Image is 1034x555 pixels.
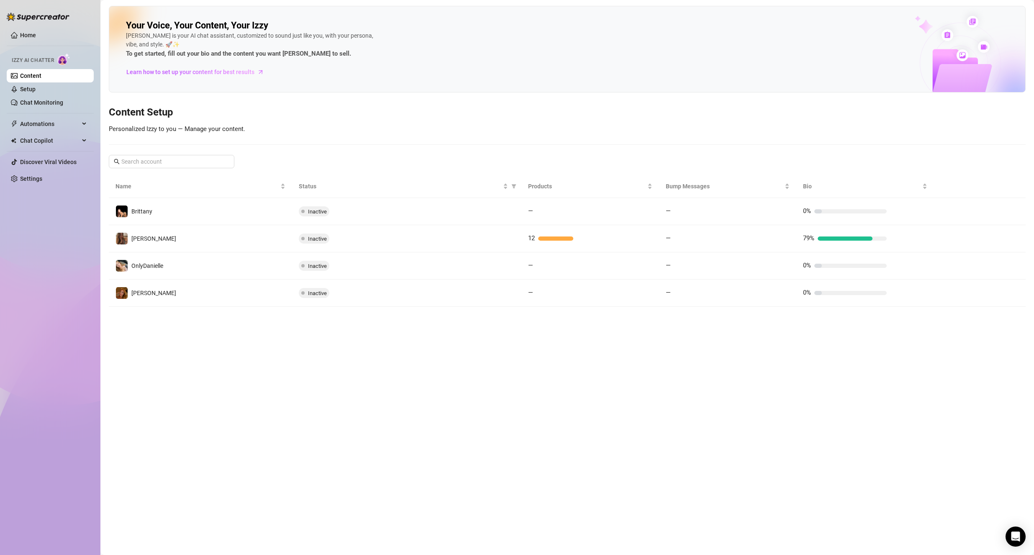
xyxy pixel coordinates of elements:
[528,289,533,296] span: —
[292,175,521,198] th: Status
[20,159,77,165] a: Discover Viral Videos
[116,287,128,299] img: Danielle
[109,175,292,198] th: Name
[20,86,36,92] a: Setup
[126,31,377,59] div: [PERSON_NAME] is your AI chat assistant, customized to sound just like you, with your persona, vi...
[528,207,533,215] span: —
[131,235,176,242] span: [PERSON_NAME]
[666,289,671,296] span: —
[20,117,80,131] span: Automations
[257,68,265,76] span: arrow-right
[510,180,518,193] span: filter
[115,182,279,191] span: Name
[666,207,671,215] span: —
[126,20,268,31] h2: Your Voice, Your Content, Your Izzy
[20,134,80,147] span: Chat Copilot
[12,57,54,64] span: Izzy AI Chatter
[109,106,1026,119] h3: Content Setup
[20,32,36,39] a: Home
[116,206,128,217] img: Brittany️‍
[803,207,811,215] span: 0%
[528,262,533,269] span: —
[803,262,811,269] span: 0%
[121,157,223,166] input: Search account
[895,7,1025,92] img: ai-chatter-content-library-cLFOSyPT.png
[126,65,270,79] a: Learn how to set up your content for best results
[528,234,535,242] span: 12
[308,290,327,296] span: Inactive
[11,121,18,127] span: thunderbolt
[109,125,245,133] span: Personalized Izzy to you — Manage your content.
[57,53,70,65] img: AI Chatter
[20,99,63,106] a: Chat Monitoring
[659,175,797,198] th: Bump Messages
[20,175,42,182] a: Settings
[528,182,646,191] span: Products
[308,236,327,242] span: Inactive
[131,208,152,215] span: Brittany️‍
[20,72,41,79] a: Content
[7,13,69,21] img: logo-BBDzfeDw.svg
[116,260,128,272] img: OnlyDanielle
[126,67,254,77] span: Learn how to set up your content for best results
[11,138,16,144] img: Chat Copilot
[299,182,501,191] span: Status
[666,262,671,269] span: —
[666,182,783,191] span: Bump Messages
[131,262,163,269] span: OnlyDanielle
[114,159,120,164] span: search
[126,50,351,57] strong: To get started, fill out your bio and the content you want [PERSON_NAME] to sell.
[511,184,516,189] span: filter
[666,234,671,242] span: —
[521,175,659,198] th: Products
[116,233,128,244] img: daniellerose
[803,289,811,296] span: 0%
[308,208,327,215] span: Inactive
[308,263,327,269] span: Inactive
[131,290,176,296] span: [PERSON_NAME]
[796,175,934,198] th: Bio
[803,182,921,191] span: Bio
[803,234,814,242] span: 79%
[1006,527,1026,547] div: Open Intercom Messenger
